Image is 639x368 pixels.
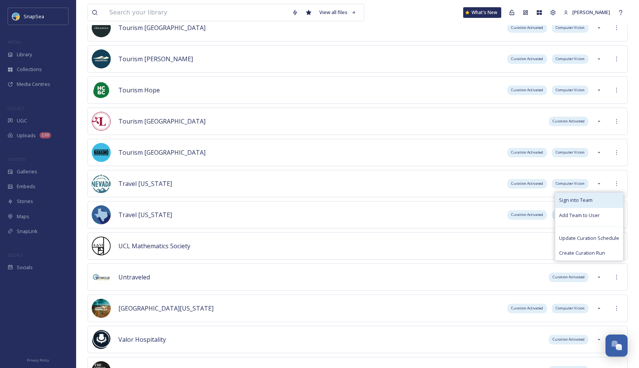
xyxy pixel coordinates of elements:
img: tourism_nanaimo_logo.jpeg [92,143,111,162]
span: Curation Activated [511,212,543,217]
a: Privacy Policy [27,355,49,364]
span: Curation Activated [511,25,543,30]
img: snapsea-logo.png [12,13,20,20]
span: Tourism [GEOGRAPHIC_DATA] [118,117,206,125]
span: UGC [17,117,27,124]
span: Galleries [17,168,37,175]
span: WIDGETS [8,156,25,162]
span: Computer Vision [556,181,585,186]
img: ADM%20logo%20png.png [92,236,111,255]
img: OMNISEND%20Email%20Square%20Images%20.png [92,18,111,37]
span: Embeds [17,183,35,190]
span: Create Curation Run [559,249,605,257]
button: Open Chat [606,335,628,357]
span: Media Centres [17,81,50,88]
span: Maps [17,213,29,220]
span: Travel [US_STATE] [118,179,172,188]
span: Computer Vision [556,56,585,62]
span: Sign into Team [559,197,593,204]
a: [PERSON_NAME] [560,5,614,20]
span: Untraveled [118,273,150,281]
span: Tourism [PERSON_NAME] [118,55,193,63]
span: Uploads [17,132,36,139]
span: Curation Activated [553,337,585,342]
span: Collections [17,66,42,73]
span: Library [17,51,32,58]
img: cropped-langley.webp [92,112,111,131]
span: Valor Hospitality [118,335,166,344]
span: Curation Activated [553,119,585,124]
span: Computer Vision [556,150,585,155]
span: Curation Activated [511,181,543,186]
span: Privacy Policy [27,358,49,363]
a: What's New [463,7,501,18]
span: Computer Vision [556,306,585,311]
span: COLLECT [8,105,24,111]
img: images%20%281%29.jpeg [92,205,111,224]
img: Social%20Media%20Profile%20Picture.png [92,49,111,68]
span: SnapSea [24,13,44,20]
span: Add Team to User [559,212,600,219]
span: Curation Activated [511,150,543,155]
img: download.jpeg [92,174,111,193]
span: MEDIA [8,39,21,45]
div: 130 [40,132,51,138]
span: Curation Activated [511,87,543,93]
span: Travel [US_STATE] [118,211,172,219]
a: View all files [316,5,360,20]
span: Tourism [GEOGRAPHIC_DATA] [118,148,206,157]
span: SOCIALS [8,252,23,258]
span: Curation Activated [511,306,543,311]
span: Tourism [GEOGRAPHIC_DATA] [118,24,206,32]
img: Untitled%20design.png [92,268,111,287]
span: Update Curation Schedule [559,235,619,242]
span: Socials [17,264,33,271]
span: [GEOGRAPHIC_DATA][US_STATE] [118,304,214,312]
span: Curation Activated [511,56,543,62]
input: Search your library [105,4,288,21]
span: UCL Mathematics Society [118,242,190,250]
span: Computer Vision [556,25,585,30]
span: [PERSON_NAME] [572,9,610,16]
span: SnapLink [17,228,38,235]
img: Snapsea%20Profile.jpg [92,299,111,318]
img: logo.png [92,81,111,100]
span: Computer Vision [556,87,585,93]
img: images [92,330,111,349]
span: Stories [17,198,33,205]
span: Tourism Hope [118,86,160,94]
span: Curation Activated [553,274,585,280]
